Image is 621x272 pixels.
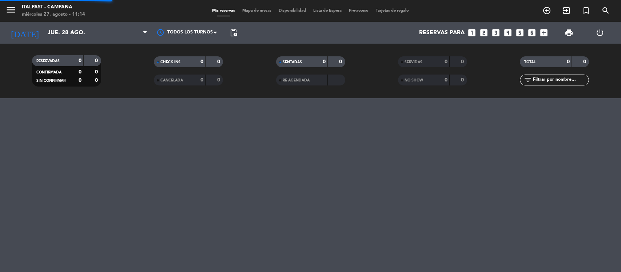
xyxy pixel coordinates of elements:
strong: 0 [79,78,81,83]
i: [DATE] [5,25,44,41]
span: CONFIRMADA [36,71,61,74]
strong: 0 [200,59,203,64]
span: Mis reservas [208,9,239,13]
span: SIN CONFIRMAR [36,79,65,83]
span: CHECK INS [160,60,180,64]
span: SERVIDAS [405,60,422,64]
i: power_settings_new [596,28,604,37]
div: miércoles 27. agosto - 11:14 [22,11,85,18]
strong: 0 [217,77,222,83]
strong: 0 [445,77,447,83]
span: TOTAL [524,60,536,64]
input: Filtrar por nombre... [532,76,589,84]
strong: 0 [461,59,465,64]
span: Reservas para [419,29,465,36]
i: search [601,6,610,15]
i: add_circle_outline [542,6,551,15]
strong: 0 [583,59,588,64]
strong: 0 [95,78,99,83]
strong: 0 [217,59,222,64]
span: print [565,28,573,37]
i: turned_in_not [582,6,590,15]
i: menu [5,4,16,15]
strong: 0 [445,59,447,64]
span: Lista de Espera [310,9,345,13]
i: looks_5 [515,28,525,37]
span: NO SHOW [405,79,423,82]
strong: 0 [323,59,326,64]
button: menu [5,4,16,18]
span: Tarjetas de regalo [372,9,413,13]
span: SENTADAS [283,60,302,64]
div: Italpast - Campana [22,4,85,11]
strong: 0 [567,59,570,64]
i: looks_4 [503,28,513,37]
span: Disponibilidad [275,9,310,13]
i: looks_two [479,28,489,37]
span: RESERVADAS [36,59,60,63]
strong: 0 [95,58,99,63]
div: LOG OUT [585,22,616,44]
span: Pre-acceso [345,9,372,13]
span: pending_actions [229,28,238,37]
strong: 0 [95,69,99,75]
i: looks_3 [491,28,501,37]
i: exit_to_app [562,6,571,15]
i: arrow_drop_down [68,28,76,37]
i: add_box [539,28,549,37]
strong: 0 [339,59,343,64]
span: CANCELADA [160,79,183,82]
i: looks_6 [527,28,537,37]
strong: 0 [461,77,465,83]
i: filter_list [524,76,532,84]
strong: 0 [200,77,203,83]
span: RE AGENDADA [283,79,310,82]
strong: 0 [79,69,81,75]
span: Mapa de mesas [239,9,275,13]
strong: 0 [79,58,81,63]
i: looks_one [467,28,477,37]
